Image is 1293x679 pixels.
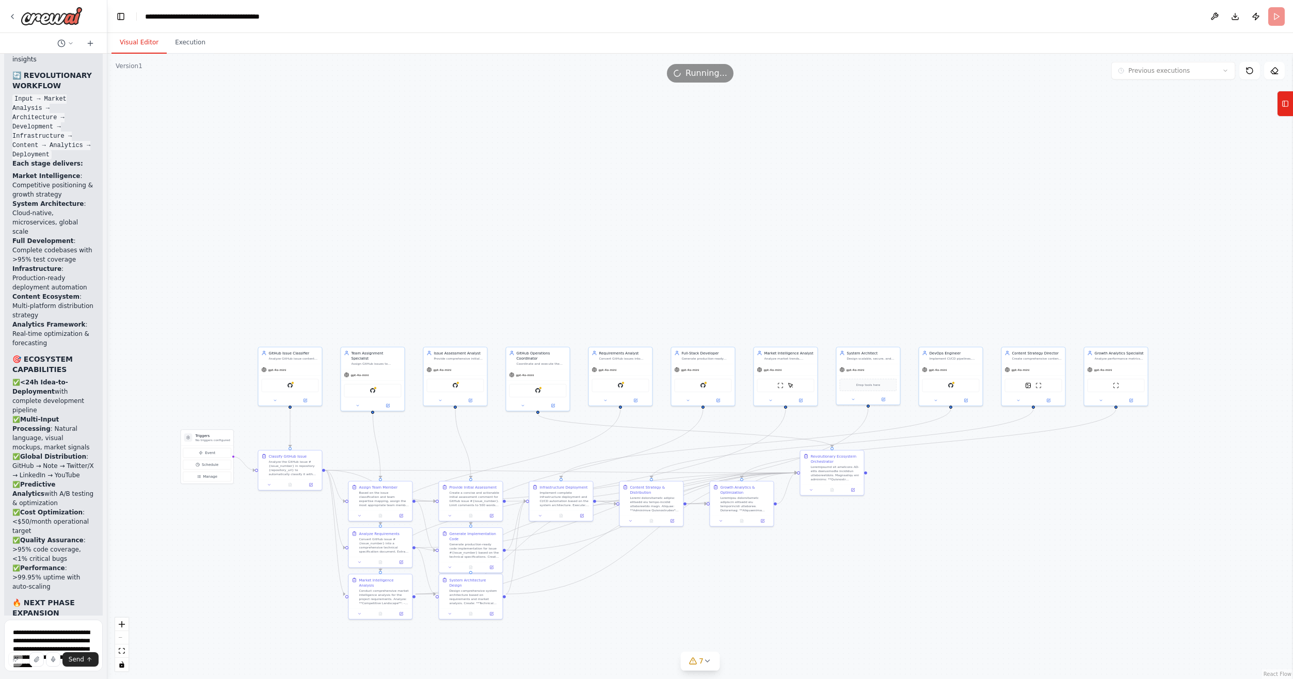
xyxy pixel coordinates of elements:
li: : Multi-platform distribution strategy [12,292,94,320]
strong: Quality Assurance [20,537,84,544]
button: Open in side panel [704,397,733,403]
g: Edge from 1e7075a7-e34d-48a2-b089-130336eb4dd0 to b4988f04-4667-4080-abea-3b37737a601c [596,498,707,506]
div: Assign Team MemberBased on the issue classification and team expertise mapping, assign the most a... [348,481,412,522]
div: GitHub Operations CoordinatorCoordinate and execute the complete GitHub issue management workflow... [505,347,570,411]
g: Edge from triggers to 541d63f6-a290-46b9-890a-c3523ce33633 [233,454,255,473]
div: Provide Initial AssessmentCreate a concise and actionable initial assessment comment for GitHub i... [438,481,503,522]
button: No output available [370,559,391,565]
button: No output available [460,611,482,617]
div: Design scalable, secure, and high-performance system architectures for cloud-native applications ... [847,357,897,361]
g: Edge from 541d63f6-a290-46b9-890a-c3523ce33633 to c4abfda6-57c0-4a34-8090-720e96778c36 [325,467,345,504]
div: Classify GitHub IssueAnalyze the GitHub issue #{issue_number} in repository {repository_url} to a... [258,450,322,491]
div: Convert GitHub issues into detailed technical specifications and requirements documents, extracti... [599,357,649,361]
button: Start a new chat [82,37,99,50]
img: Logo [21,7,83,25]
div: System Architecture DesignDesign comprehensive system architecture based on requirements and mark... [438,574,503,620]
div: Full-Stack DeveloperGenerate production-ready TypeScript/Python code based on technical specifica... [671,347,735,406]
span: gpt-4o-mini [846,368,864,372]
div: Infrastructure DeploymentImplement complete infrastructure deployment and CI/CD automation based ... [529,481,593,522]
div: System ArchitectDesign scalable, secure, and high-performance system architectures for cloud-nati... [836,347,900,405]
img: GitHub [617,382,624,389]
img: GitHub [535,387,541,394]
div: Create comprehensive content strategies across technical documentation, blog posts, social media,... [1012,357,1062,361]
img: ScrapeWebsiteTool [1035,382,1042,389]
div: Growth Analytics & OptimizationLoremipsu dolorsitametc adipiscin elitsedd eiu temporincidi utlabo... [709,481,774,527]
strong: System Architecture [12,200,84,207]
img: GitHub [287,382,293,389]
g: Edge from c4abfda6-57c0-4a34-8090-720e96778c36 to 256e7c42-ecab-46e6-91a0-09b320c52c96 [416,498,436,504]
button: No output available [279,482,301,488]
div: Conduct comprehensive market intelligence analysis for the project requirements. Analyze: **Compe... [359,589,409,605]
span: gpt-4o-mini [516,373,534,377]
div: TriggersNo triggers configuredEventScheduleManage [180,429,233,484]
strong: Analytics Framework [12,321,85,328]
strong: 🎯 ECOSYSTEM CAPABILITIES [12,355,73,374]
div: GitHub Operations Coordinator [516,350,566,361]
g: Edge from c4abfda6-57c0-4a34-8090-720e96778c36 to 838f588c-c564-4c69-9d7a-152d7c1ba823 [416,498,436,553]
div: Generate production-ready code implementation for issue #{issue_number} based on the technical sp... [449,542,499,559]
img: ScrapeWebsiteTool [777,382,784,389]
li: : Cloud-native, microservices, global scale [12,199,94,236]
g: Edge from 51369883-3074-482e-8c5e-962477a3f3f5 to b4988f04-4667-4080-abea-3b37737a601c [687,501,707,506]
span: Previous executions [1128,67,1190,75]
button: No output available [641,518,662,524]
g: Edge from fae16b7e-04ea-42a4-99ac-64df1d021f71 to c4abfda6-57c0-4a34-8090-720e96778c36 [370,409,383,478]
li: : Real-time optimization & forecasting [12,320,94,348]
button: Click to speak your automation idea [46,652,60,667]
span: gpt-4o-mini [350,373,369,377]
div: Content Strategy & Distribution [630,484,680,495]
div: Requirements AnalystConvert GitHub issues into detailed technical specifications and requirements... [588,347,652,406]
div: Revolutionary Ecosystem Orchestrator [810,454,860,464]
div: Analyze Requirements [359,531,399,536]
strong: <24h Idea-to-Deployment [12,379,68,395]
button: Open in side panel [663,518,681,524]
div: Loremi dolorsitametc adipisc elitsedd eiu tempo-incidid utlaboreetdo magn. Aliquae: **Adminimve Q... [630,496,680,512]
button: Open in side panel [456,397,485,403]
button: Execution [167,32,214,54]
div: Assign GitHub issues to appropriate team members based on expertise mapping and issue classificat... [351,362,401,366]
div: Revolutionary Ecosystem OrchestratorLoremipsumd sit ametcons AD-elits doeiusmodte incididun utlab... [800,450,864,496]
g: Edge from 1e7075a7-e34d-48a2-b089-130336eb4dd0 to eb1b7944-7679-4277-97bb-f74f29f92db4 [596,470,797,504]
button: fit view [115,644,129,658]
button: 7 [680,652,720,671]
button: Open in side panel [1034,397,1063,403]
g: Edge from f4b7f57c-5937-4cd3-be7a-c002cf21e329 to 831fa9b3-99ed-4cb0-a08c-72d5e00fc1d7 [378,409,788,571]
strong: 🔄 REVOLUTIONARY WORKFLOW [12,71,92,90]
g: Edge from f39a1176-c15a-4634-a68e-c25eb67327e5 to 1e7075a7-e34d-48a2-b089-130336eb4dd0 [558,409,953,478]
div: Team Assignment SpecialistAssign GitHub issues to appropriate team members based on expertise map... [340,347,405,411]
button: zoom in [115,618,129,631]
button: Send [62,652,99,667]
p: No triggers configured [195,438,230,442]
div: Market Intelligence AnalystAnalyze market trends, competitor intelligence, user feedback, and soc... [753,347,818,406]
div: Based on the issue classification and team expertise mapping, assign the most appropriate team me... [359,491,409,507]
img: GitHub [452,382,458,389]
div: Convert GitHub issue #{issue_number} into a comprehensive technical specification document. Extra... [359,537,409,554]
div: Implement complete infrastructure deployment and CI/CD automation based on the system architectur... [539,491,589,507]
g: Edge from eff80bcb-c113-44e8-9546-7534d890ae21 to 32e59588-9c37-4262-9df4-943cf565e432 [378,409,623,525]
button: No output available [821,487,843,493]
span: Schedule [202,462,218,467]
button: Visual Editor [111,32,167,54]
div: Coordinate and execute the complete GitHub issue management workflow, ensuring all labeling, assi... [516,362,566,366]
div: Provide Initial Assessment [449,484,497,490]
button: Open in side panel [291,397,320,403]
strong: Performance [20,564,65,572]
button: Upload files [29,652,44,667]
strong: Full Development [12,237,73,245]
div: Issue Assessment Analyst [434,350,484,355]
button: No output available [550,513,572,519]
g: Edge from 51369883-3074-482e-8c5e-962477a3f3f5 to eb1b7944-7679-4277-97bb-f74f29f92db4 [687,470,797,506]
button: Open in side panel [869,396,898,402]
div: Growth Analytics & Optimization [720,484,770,495]
span: Send [69,655,84,664]
div: Analyze performance metrics across all channels, conduct A/B testing, track user engagement, and ... [1094,357,1144,361]
button: Open in side panel [483,611,500,617]
span: gpt-4o-mini [268,368,286,372]
div: Analyze GitHub issue content and automatically classify issues with appropriate labels (bug, feat... [268,357,318,361]
strong: Predictive Analytics [12,481,55,497]
div: React Flow controls [115,618,129,671]
button: toggle interactivity [115,658,129,671]
button: No output available [460,513,482,519]
div: Full-Stack Developer [681,350,731,355]
span: Event [205,450,215,456]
